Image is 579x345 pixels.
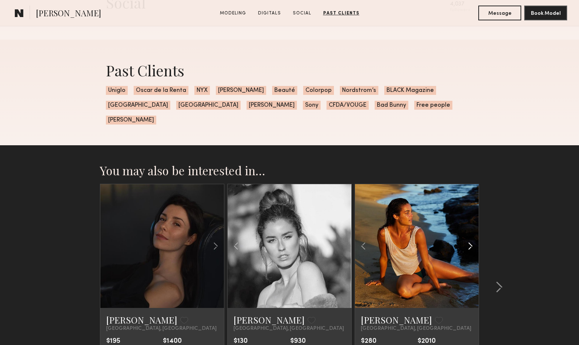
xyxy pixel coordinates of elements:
[524,6,567,20] button: Book Model
[106,326,217,332] span: [GEOGRAPHIC_DATA], [GEOGRAPHIC_DATA]
[303,86,334,95] span: Colorpop
[234,326,344,332] span: [GEOGRAPHIC_DATA], [GEOGRAPHIC_DATA]
[361,338,382,345] div: $280
[134,86,188,95] span: Oscar de la Renta
[100,163,479,178] h2: You may also be interested in…
[106,116,156,125] span: [PERSON_NAME]
[194,86,210,95] span: NYX
[290,338,310,345] div: $930
[234,314,305,326] a: [PERSON_NAME]
[106,338,127,345] div: $195
[106,60,473,80] div: Past Clients
[320,10,362,17] a: Past Clients
[375,101,408,110] span: Bad Bunny
[163,338,183,345] div: $1400
[217,10,249,17] a: Modeling
[36,7,101,20] span: [PERSON_NAME]
[384,86,436,95] span: BLACK Magazine
[340,86,378,95] span: Nordstrom’s
[418,338,437,345] div: $2010
[478,6,521,20] button: Message
[272,86,297,95] span: Beauté
[234,338,255,345] div: $130
[176,101,241,110] span: [GEOGRAPHIC_DATA]
[106,86,128,95] span: Uniglo
[247,101,297,110] span: [PERSON_NAME]
[106,314,177,326] a: [PERSON_NAME]
[361,314,432,326] a: [PERSON_NAME]
[327,101,369,110] span: CFDA/VOUGE
[216,86,266,95] span: [PERSON_NAME]
[255,10,284,17] a: Digitals
[303,101,321,110] span: Sony
[290,10,314,17] a: Social
[106,101,170,110] span: [GEOGRAPHIC_DATA]
[414,101,452,110] span: Free people
[524,10,567,16] a: Book Model
[361,326,471,332] span: [GEOGRAPHIC_DATA], [GEOGRAPHIC_DATA]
